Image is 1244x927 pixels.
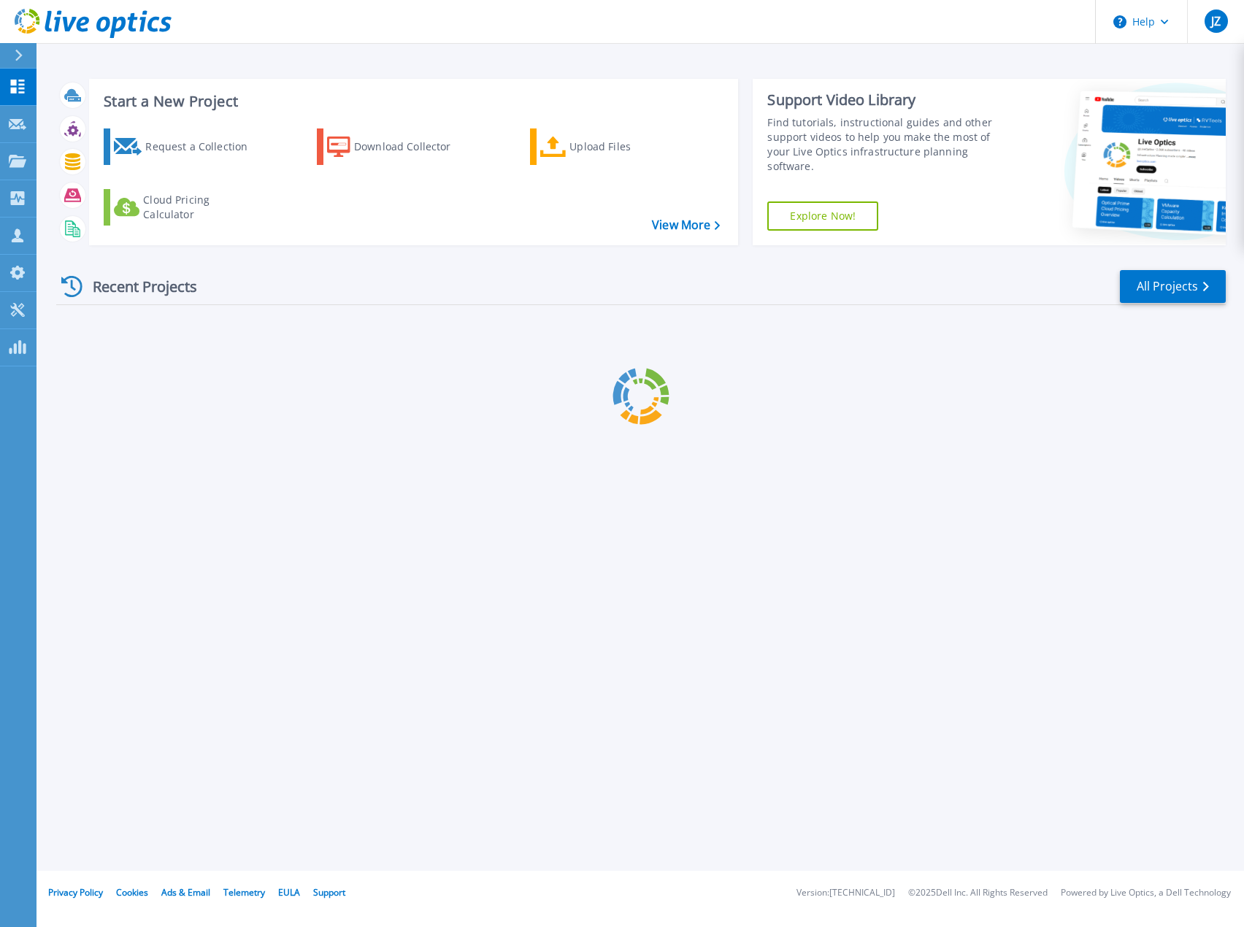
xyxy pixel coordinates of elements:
[313,886,345,899] a: Support
[1061,888,1231,898] li: Powered by Live Optics, a Dell Technology
[767,115,1007,174] div: Find tutorials, instructional guides and other support videos to help you make the most of your L...
[908,888,1048,898] li: © 2025 Dell Inc. All Rights Reserved
[104,128,266,165] a: Request a Collection
[145,132,262,161] div: Request a Collection
[767,201,878,231] a: Explore Now!
[56,269,217,304] div: Recent Projects
[48,886,103,899] a: Privacy Policy
[104,189,266,226] a: Cloud Pricing Calculator
[1211,15,1221,27] span: JZ
[796,888,895,898] li: Version: [TECHNICAL_ID]
[223,886,265,899] a: Telemetry
[161,886,210,899] a: Ads & Email
[569,132,686,161] div: Upload Files
[767,91,1007,109] div: Support Video Library
[143,193,260,222] div: Cloud Pricing Calculator
[104,93,720,109] h3: Start a New Project
[278,886,300,899] a: EULA
[1120,270,1226,303] a: All Projects
[530,128,693,165] a: Upload Files
[354,132,471,161] div: Download Collector
[317,128,480,165] a: Download Collector
[652,218,720,232] a: View More
[116,886,148,899] a: Cookies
